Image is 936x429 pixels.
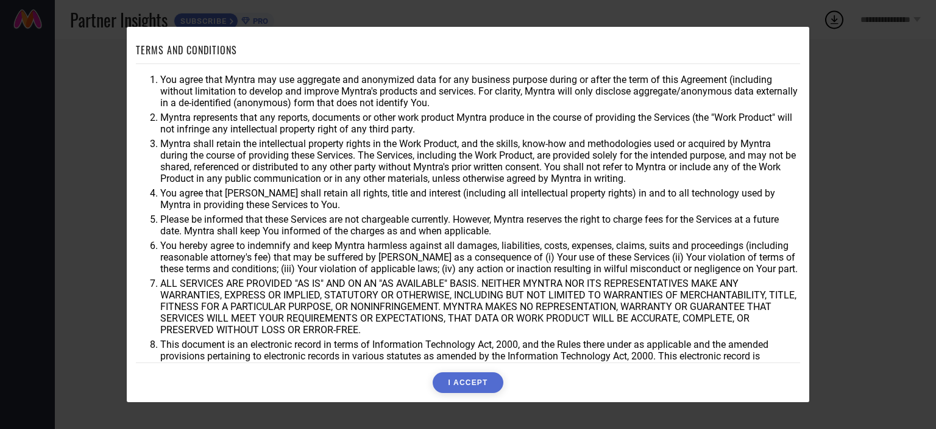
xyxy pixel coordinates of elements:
li: You agree that [PERSON_NAME] shall retain all rights, title and interest (including all intellect... [160,187,800,211]
li: Please be informed that these Services are not chargeable currently. However, Myntra reserves the... [160,214,800,237]
li: This document is an electronic record in terms of Information Technology Act, 2000, and the Rules... [160,339,800,373]
li: ALL SERVICES ARE PROVIDED "AS IS" AND ON AN "AS AVAILABLE" BASIS. NEITHER MYNTRA NOR ITS REPRESEN... [160,278,800,336]
h1: TERMS AND CONDITIONS [136,43,237,57]
button: I ACCEPT [433,372,503,393]
li: Myntra represents that any reports, documents or other work product Myntra produce in the course ... [160,112,800,135]
li: You agree that Myntra may use aggregate and anonymized data for any business purpose during or af... [160,74,800,109]
li: You hereby agree to indemnify and keep Myntra harmless against all damages, liabilities, costs, e... [160,240,800,275]
li: Myntra shall retain the intellectual property rights in the Work Product, and the skills, know-ho... [160,138,800,184]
